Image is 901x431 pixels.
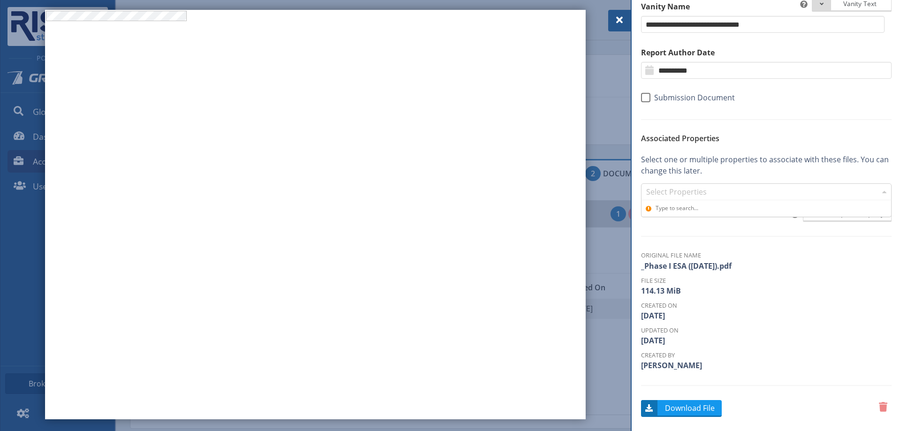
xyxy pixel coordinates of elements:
span: Type to search... [653,202,889,215]
dt: Original File Name [641,251,892,260]
dt: Created By [641,351,892,360]
button: Download File [641,400,722,417]
h6: Associated Properties [641,134,892,143]
dt: File Size [641,276,892,285]
dd: 114.13 MiB [641,285,892,296]
label: Report Author Date [641,47,892,58]
label: Vanity Name [641,1,892,12]
span: Download File [659,402,722,414]
dd: [DATE] [641,335,892,346]
dd: [PERSON_NAME] [641,360,892,371]
dd: [DATE] [641,310,892,321]
dt: Updated On [641,326,892,335]
span: Submission Document [650,93,735,102]
dd: _Phase I ESA ([DATE]).pdf [641,260,892,272]
p: Select one or multiple properties to associate with these files. You can change this later. [641,154,892,176]
dt: Created On [641,301,892,310]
